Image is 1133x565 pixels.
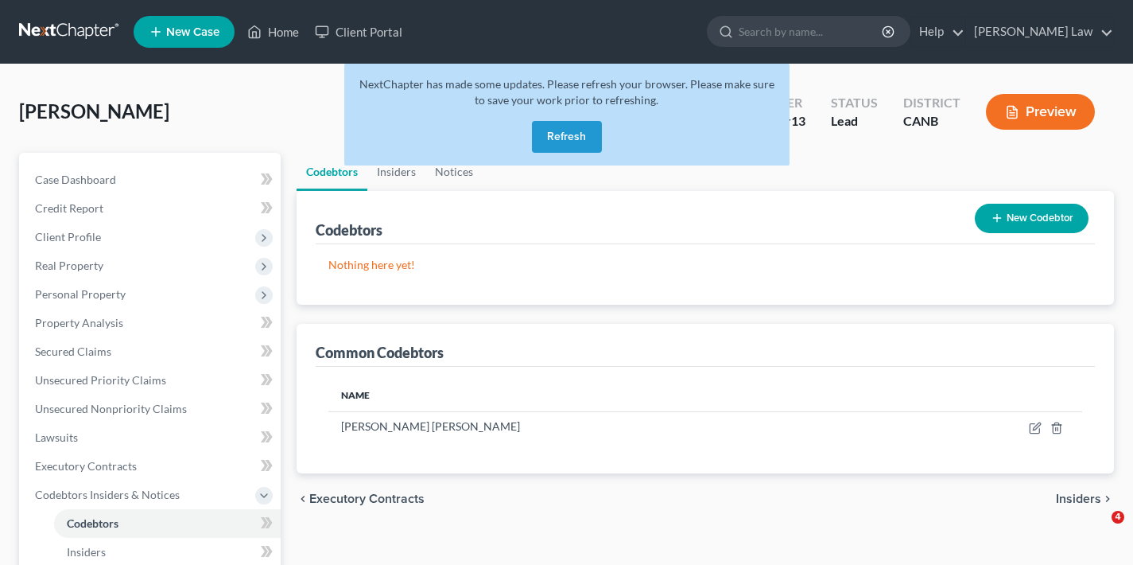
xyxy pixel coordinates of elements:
span: Executory Contracts [35,459,137,473]
div: Status [831,94,878,112]
a: Case Dashboard [22,166,281,194]
span: Codebtors Insiders & Notices [35,488,180,501]
span: Real Property [35,259,103,272]
button: Refresh [532,121,602,153]
div: CANB [903,112,960,131]
span: Credit Report [35,201,103,215]
a: Secured Claims [22,337,281,366]
i: chevron_right [1101,493,1114,505]
span: Property Analysis [35,316,123,329]
span: Insiders [1056,493,1101,505]
span: [PERSON_NAME] [PERSON_NAME] [341,419,520,433]
a: Client Portal [307,18,410,46]
span: Secured Claims [35,345,111,358]
span: Case Dashboard [35,173,116,186]
a: Lawsuits [22,423,281,452]
p: Nothing here yet! [328,257,1082,273]
button: chevron_left Executory Contracts [297,493,425,505]
a: Codebtors [297,153,367,191]
a: Executory Contracts [22,452,281,481]
span: Client Profile [35,230,101,244]
span: NextChapter has made some updates. Please refresh your browser. Please make sure to save your wor... [359,77,774,107]
span: 4 [1112,511,1124,524]
a: Property Analysis [22,309,281,337]
span: Name [341,389,370,401]
a: Help [911,18,964,46]
div: District [903,94,960,112]
span: [PERSON_NAME] [19,99,169,123]
span: Lawsuits [35,431,78,444]
input: Search by name... [739,17,884,46]
span: Insiders [67,545,106,559]
a: Unsecured Nonpriority Claims [22,395,281,423]
a: Codebtors [54,509,281,538]
button: New Codebtor [975,204,1088,233]
span: Unsecured Nonpriority Claims [35,402,187,415]
span: New Case [166,26,219,38]
a: [PERSON_NAME] Law [966,18,1113,46]
button: Preview [986,94,1095,130]
div: Lead [831,112,878,131]
span: Executory Contracts [309,493,425,505]
div: Codebtors [316,220,382,240]
i: chevron_left [297,493,309,505]
span: Personal Property [35,287,126,301]
a: Credit Report [22,194,281,223]
span: Codebtors [67,516,118,530]
div: Common Codebtors [316,343,444,362]
iframe: Intercom live chat [1079,511,1117,549]
a: Unsecured Priority Claims [22,366,281,395]
a: Home [239,18,307,46]
span: 13 [791,113,805,128]
button: Insiders chevron_right [1056,493,1114,505]
span: Unsecured Priority Claims [35,373,166,387]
